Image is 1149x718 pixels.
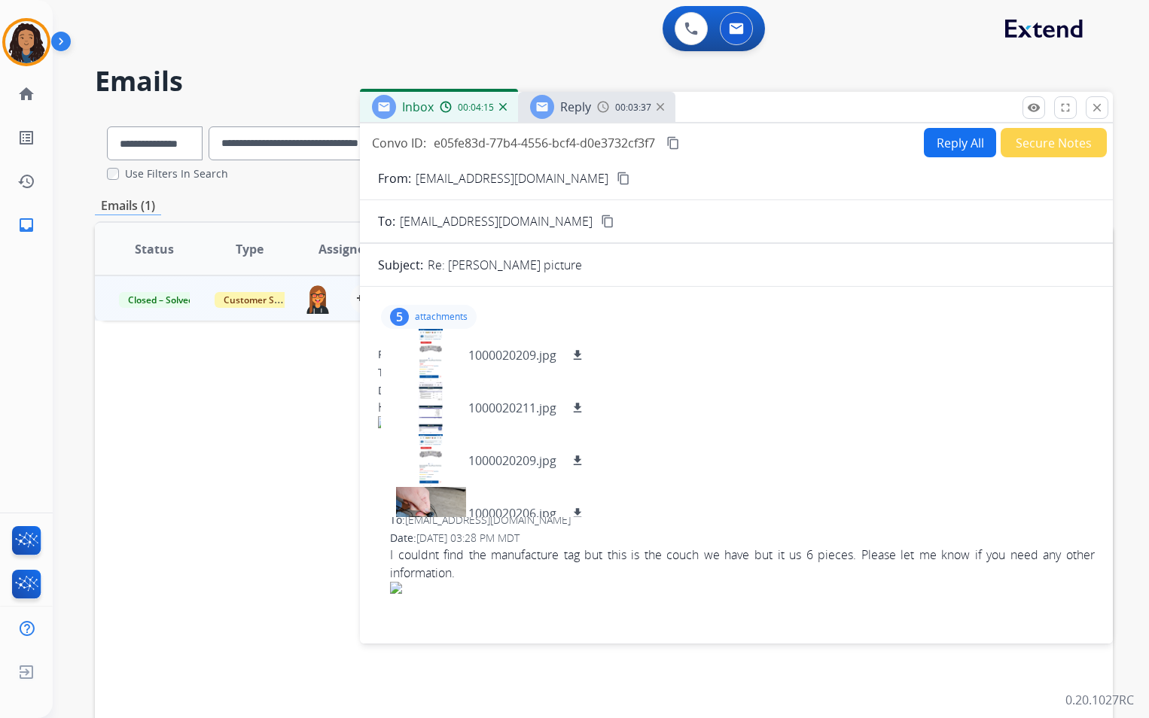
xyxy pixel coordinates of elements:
span: e05fe83d-77b4-4556-bcf4-d0e3732cf3f7 [434,135,655,151]
span: [DATE] 03:28 PM MDT [416,531,520,545]
div: I couldnt find the manufacture tag but this is the couch we have but it us 6 pieces. Please let m... [390,546,1095,630]
p: 1000020209.jpg [468,346,556,364]
img: ii_198afa83da738eeb1361 [378,416,1095,428]
p: Subject: [378,256,423,274]
mat-icon: download [571,348,584,362]
mat-icon: close [1090,101,1104,114]
mat-icon: person_add [356,290,374,308]
p: Re: [PERSON_NAME] picture [428,256,582,274]
mat-icon: list_alt [17,129,35,147]
mat-icon: content_copy [666,136,680,150]
mat-icon: download [571,454,584,467]
div: From: [390,494,1095,510]
span: Reply [560,99,591,115]
span: Customer Support [215,292,312,308]
p: Convo ID: [372,134,426,152]
p: [EMAIL_ADDRESS][DOMAIN_NAME] [416,169,608,187]
div: 5 [390,308,409,326]
div: To: [390,513,1095,528]
p: 1000020209.jpg [468,452,556,470]
div: To: [378,365,1095,380]
p: Emails (1) [95,196,161,215]
button: Reply All [924,128,996,157]
mat-icon: remove_red_eye [1027,101,1041,114]
span: Inbox [402,99,434,115]
mat-icon: history [17,172,35,190]
mat-icon: download [571,401,584,415]
div: Here is the invoice for the couch. [378,398,1095,464]
div: Date: [390,531,1095,546]
span: 00:04:15 [458,102,494,114]
span: Type [236,240,264,258]
p: To: [378,212,395,230]
span: Closed – Solved [119,292,203,308]
p: 1000020211.jpg [468,399,556,417]
span: [EMAIL_ADDRESS][DOMAIN_NAME] [405,513,571,527]
img: ii_198afa19c6937aa949f1 [390,582,1095,594]
span: Assignee [318,240,371,258]
mat-icon: content_copy [617,172,630,185]
img: agent-avatar [303,284,332,314]
img: avatar [5,21,47,63]
p: From: [378,169,411,187]
div: From: [378,347,1095,362]
span: [EMAIL_ADDRESS][DOMAIN_NAME] [400,212,593,230]
p: 0.20.1027RC [1065,691,1134,709]
span: Status [135,240,174,258]
span: 00:03:37 [615,102,651,114]
mat-icon: content_copy [601,214,614,228]
mat-icon: inbox [17,216,35,234]
h2: Emails [95,66,1113,96]
p: 1000020206.jpg [468,504,556,522]
mat-icon: fullscreen [1059,101,1072,114]
label: Use Filters In Search [125,166,228,181]
mat-icon: download [571,507,584,520]
button: Secure Notes [1001,128,1107,157]
p: attachments [415,311,468,323]
div: Date: [378,383,1095,398]
mat-icon: home [17,85,35,103]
